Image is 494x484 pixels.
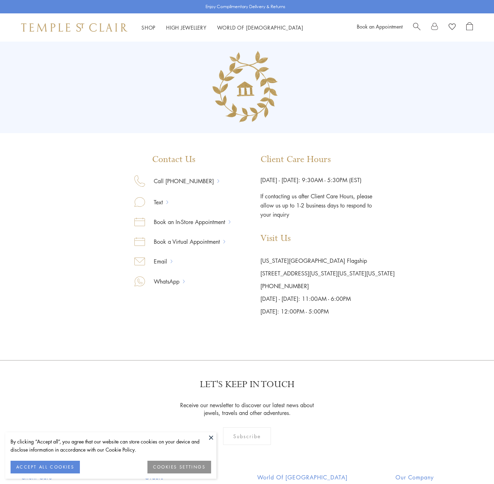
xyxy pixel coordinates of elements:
[21,23,127,32] img: Temple St. Clair
[145,217,229,227] a: Book an In-Store Appointment
[459,451,487,477] iframe: Gorgias live chat messenger
[205,3,285,10] p: Enjoy Complimentary Delivery & Returns
[260,269,395,277] a: [STREET_ADDRESS][US_STATE][US_STATE][US_STATE]
[204,44,290,131] img: Group_135.png
[260,305,395,318] p: [DATE]: 12:00PM - 5:00PM
[200,378,294,391] p: LET'S KEEP IN TOUCH
[134,154,230,165] p: Contact Us
[176,401,318,417] p: Receive our newsletter to discover our latest news about jewels, travels and other adventures.
[166,24,207,31] a: High JewelleryHigh Jewellery
[260,292,395,305] p: [DATE] - [DATE]: 11:00AM - 6:00PM
[223,427,271,445] div: Subscribe
[217,24,303,31] a: World of [DEMOGRAPHIC_DATA]World of [DEMOGRAPHIC_DATA]
[260,254,395,267] p: [US_STATE][GEOGRAPHIC_DATA] Flagship
[145,257,171,266] a: Email
[145,176,217,186] a: Call [PHONE_NUMBER]
[11,438,211,454] div: By clicking “Accept all”, you agree that our website can store cookies on your device and disclos...
[260,154,395,165] p: Client Care Hours
[466,22,473,33] a: Open Shopping Bag
[147,461,211,473] button: COOKIES SETTINGS
[145,237,223,246] a: Book a Virtual Appointment
[260,282,309,290] a: [PHONE_NUMBER]
[145,277,183,286] a: WhatsApp
[257,473,348,482] h2: World of [GEOGRAPHIC_DATA]
[413,22,420,33] a: Search
[260,175,395,185] p: [DATE] - [DATE]: 9:30AM - 5:30PM (EST)
[145,198,166,207] a: Text
[357,23,403,30] a: Book an Appointment
[395,473,473,482] h2: Our Company
[260,185,373,219] p: If contacting us after Client Care Hours, please allow us up to 1-2 business days to respond to y...
[141,24,156,31] a: ShopShop
[449,22,456,33] a: View Wishlist
[141,23,303,32] nav: Main navigation
[260,233,395,244] p: Visit Us
[11,461,80,473] button: ACCEPT ALL COOKIES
